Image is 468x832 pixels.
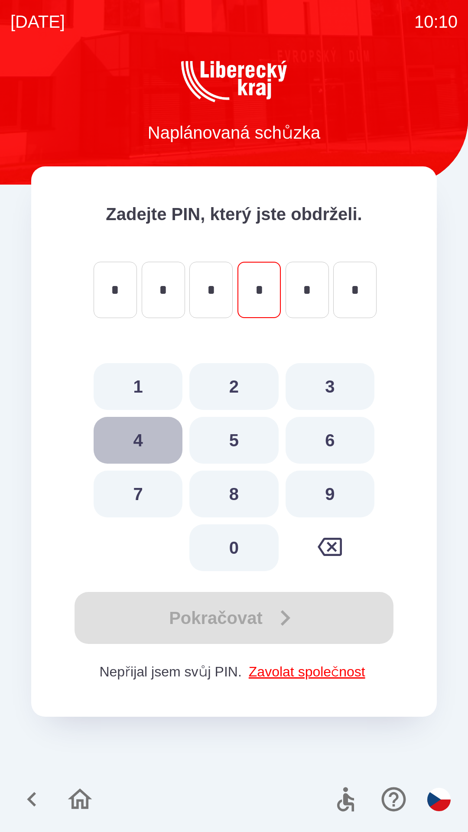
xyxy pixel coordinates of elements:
[189,471,278,517] button: 8
[245,661,369,682] button: Zavolat společnost
[286,417,374,464] button: 6
[286,471,374,517] button: 9
[10,9,65,35] p: [DATE]
[148,120,320,146] p: Naplánovaná schůzka
[427,788,451,811] img: cs flag
[66,661,402,682] p: Nepřijal jsem svůj PIN.
[94,363,182,410] button: 1
[94,417,182,464] button: 4
[414,9,458,35] p: 10:10
[286,363,374,410] button: 3
[94,471,182,517] button: 7
[66,201,402,227] p: Zadejte PIN, který jste obdrželi.
[189,363,278,410] button: 2
[189,417,278,464] button: 5
[31,61,437,102] img: Logo
[189,524,278,571] button: 0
